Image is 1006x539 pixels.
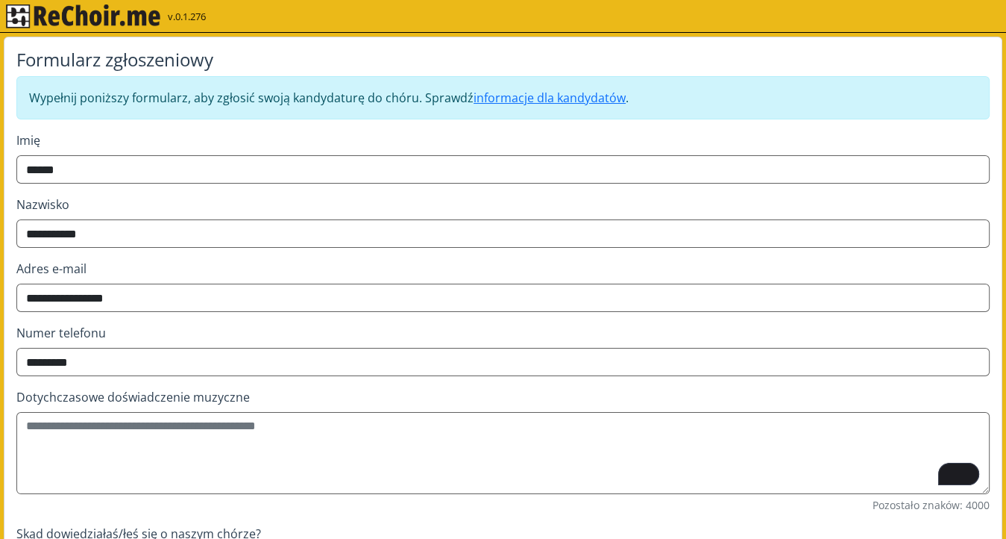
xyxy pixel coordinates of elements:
label: Numer telefonu [16,324,990,342]
h4: Formularz zgłoszeniowy [16,49,990,71]
a: informacje dla kandydatów [474,90,626,106]
label: Dotychczasowe doświadczenie muzyczne [16,388,990,406]
small: Pozostało znaków: 4000 [16,497,990,513]
label: Adres e-mail [16,260,990,278]
label: Nazwisko [16,196,990,214]
textarea: To enrich screen reader interactions, please activate Accessibility in Grammarly extension settings [16,412,990,494]
label: Imię [16,131,990,149]
span: v.0.1.276 [168,10,206,25]
img: rekłajer mi [6,4,160,28]
div: Wypełnij poniższy formularz, aby zgłosić swoją kandydaturę do chóru. Sprawdź . [16,76,990,119]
